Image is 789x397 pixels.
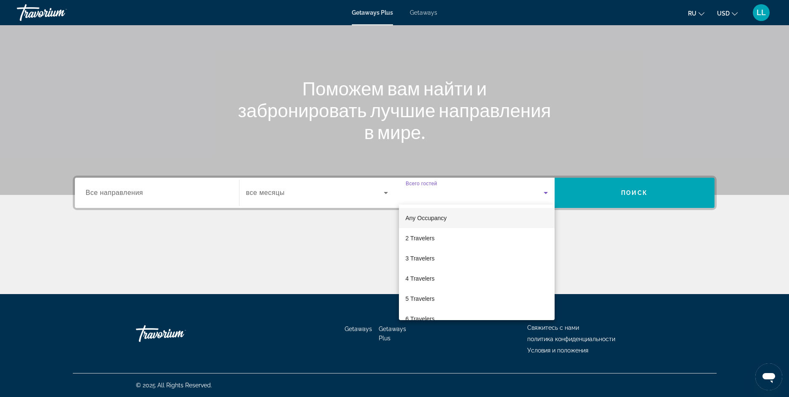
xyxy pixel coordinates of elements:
[406,273,435,284] span: 4 Travelers
[406,253,435,263] span: 3 Travelers
[406,294,435,304] span: 5 Travelers
[406,314,435,324] span: 6 Travelers
[406,233,435,243] span: 2 Travelers
[406,215,447,221] span: Any Occupancy
[755,363,782,390] iframe: Poga, lai palaistu ziņojumapmaiņas logu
